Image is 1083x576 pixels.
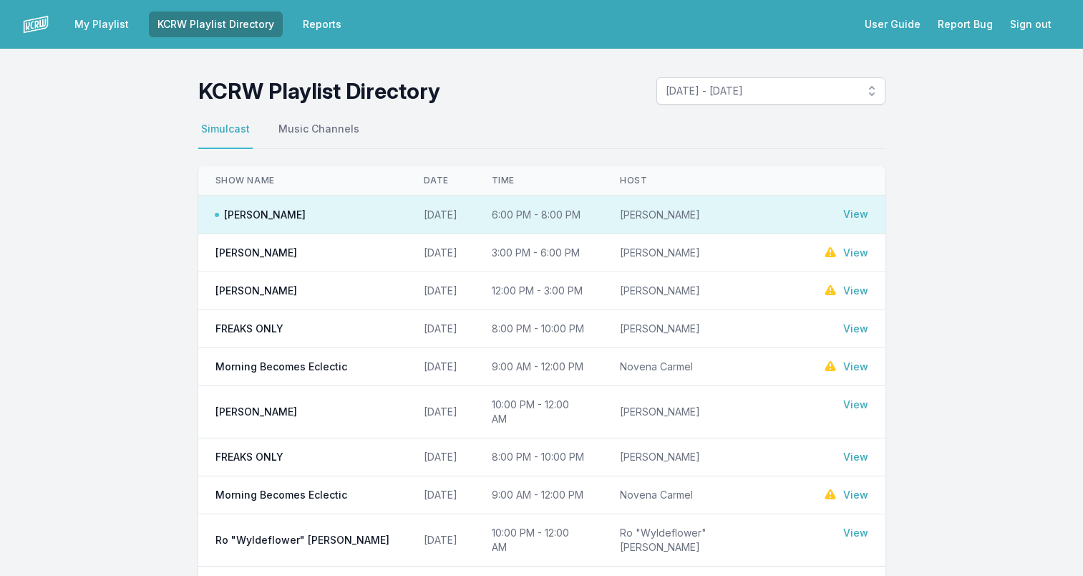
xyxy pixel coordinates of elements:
[407,514,475,567] td: [DATE]
[843,284,868,298] a: View
[475,348,603,386] td: 9:00 AM - 12:00 PM
[603,272,805,310] td: [PERSON_NAME]
[843,360,868,374] a: View
[407,310,475,348] td: [DATE]
[66,11,137,37] a: My Playlist
[198,122,253,149] button: Simulcast
[215,246,297,260] span: [PERSON_NAME]
[603,438,805,476] td: [PERSON_NAME]
[1001,11,1060,37] button: Sign out
[475,386,603,438] td: 10:00 PM - 12:00 AM
[603,234,805,272] td: [PERSON_NAME]
[843,488,868,502] a: View
[843,322,868,336] a: View
[475,310,603,348] td: 8:00 PM - 10:00 PM
[23,11,49,37] img: logo-white-87cec1fa9cbef997252546196dc51331.png
[603,310,805,348] td: [PERSON_NAME]
[843,450,868,464] a: View
[603,348,805,386] td: Novena Carmel
[149,11,283,37] a: KCRW Playlist Directory
[475,234,603,272] td: 3:00 PM - 6:00 PM
[215,405,297,419] span: [PERSON_NAME]
[603,166,805,196] th: Host
[215,208,306,222] span: [PERSON_NAME]
[215,450,283,464] span: FREAKS ONLY
[198,166,407,196] th: Show Name
[215,360,347,374] span: Morning Becomes Eclectic
[843,398,868,412] a: View
[603,476,805,514] td: Novena Carmel
[475,438,603,476] td: 8:00 PM - 10:00 PM
[603,386,805,438] td: [PERSON_NAME]
[407,234,475,272] td: [DATE]
[407,386,475,438] td: [DATE]
[215,533,389,547] span: Ro "Wyldeflower" [PERSON_NAME]
[276,122,362,149] button: Music Channels
[407,166,475,196] th: Date
[407,196,475,234] td: [DATE]
[856,11,929,37] a: User Guide
[475,514,603,567] td: 10:00 PM - 12:00 AM
[656,77,885,105] button: [DATE] - [DATE]
[475,476,603,514] td: 9:00 AM - 12:00 PM
[215,322,283,336] span: FREAKS ONLY
[843,207,868,221] a: View
[929,11,1001,37] a: Report Bug
[475,196,603,234] td: 6:00 PM - 8:00 PM
[666,84,856,98] span: [DATE] - [DATE]
[215,284,297,298] span: [PERSON_NAME]
[294,11,350,37] a: Reports
[198,78,440,104] h1: KCRW Playlist Directory
[407,476,475,514] td: [DATE]
[475,272,603,310] td: 12:00 PM - 3:00 PM
[603,514,805,567] td: Ro "Wyldeflower" [PERSON_NAME]
[407,438,475,476] td: [DATE]
[215,488,347,502] span: Morning Becomes Eclectic
[407,272,475,310] td: [DATE]
[475,166,603,196] th: Time
[407,348,475,386] td: [DATE]
[603,196,805,234] td: [PERSON_NAME]
[843,526,868,540] a: View
[843,246,868,260] a: View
